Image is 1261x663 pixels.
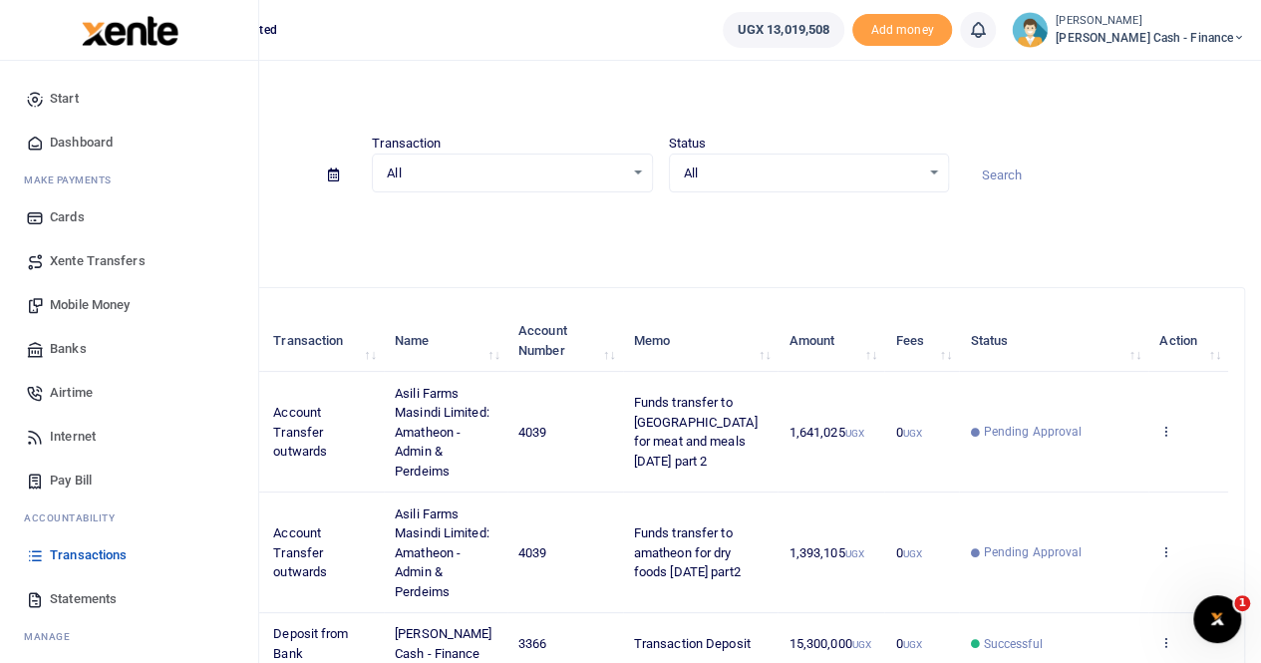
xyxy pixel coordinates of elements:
[507,310,623,372] th: Account Number: activate to sort column ascending
[852,14,952,47] span: Add money
[395,626,491,661] span: [PERSON_NAME] Cash - Finance
[39,510,115,525] span: countability
[50,133,113,153] span: Dashboard
[50,339,87,359] span: Banks
[262,310,384,372] th: Transaction: activate to sort column ascending
[50,89,79,109] span: Start
[844,428,863,439] small: UGX
[903,548,922,559] small: UGX
[684,164,920,183] span: All
[50,383,93,403] span: Airtime
[895,425,921,440] span: 0
[16,577,242,621] a: Statements
[16,121,242,165] a: Dashboard
[715,12,852,48] li: Wallet ballance
[16,533,242,577] a: Transactions
[518,545,546,560] span: 4039
[50,471,92,491] span: Pay Bill
[16,327,242,371] a: Banks
[50,589,117,609] span: Statements
[738,20,829,40] span: UGX 13,019,508
[384,310,507,372] th: Name: activate to sort column ascending
[273,405,327,459] span: Account Transfer outwards
[16,415,242,459] a: Internet
[959,310,1148,372] th: Status: activate to sort column ascending
[16,239,242,283] a: Xente Transfers
[844,548,863,559] small: UGX
[50,427,96,447] span: Internet
[76,216,1245,237] p: Download
[983,543,1082,561] span: Pending Approval
[80,22,178,37] a: logo-small logo-large logo-large
[669,134,707,154] label: Status
[50,295,130,315] span: Mobile Money
[983,423,1082,441] span: Pending Approval
[778,310,884,372] th: Amount: activate to sort column ascending
[1012,12,1048,48] img: profile-user
[16,371,242,415] a: Airtime
[1056,29,1245,47] span: [PERSON_NAME] Cash - Finance
[16,195,242,239] a: Cards
[518,636,546,651] span: 3366
[903,639,922,650] small: UGX
[788,636,870,651] span: 15,300,000
[1193,595,1241,643] iframe: Intercom live chat
[395,506,489,599] span: Asili Farms Masindi Limited: Amatheon - Admin & Perdeims
[788,425,863,440] span: 1,641,025
[16,621,242,652] li: M
[634,395,758,469] span: Funds transfer to [GEOGRAPHIC_DATA] for meat and meals [DATE] part 2
[1234,595,1250,611] span: 1
[1012,12,1245,48] a: profile-user [PERSON_NAME] [PERSON_NAME] Cash - Finance
[50,545,127,565] span: Transactions
[723,12,844,48] a: UGX 13,019,508
[518,425,546,440] span: 4039
[895,545,921,560] span: 0
[50,207,85,227] span: Cards
[16,459,242,502] a: Pay Bill
[1056,13,1245,30] small: [PERSON_NAME]
[1148,310,1228,372] th: Action: activate to sort column ascending
[852,14,952,47] li: Toup your wallet
[34,629,71,644] span: anage
[273,626,348,661] span: Deposit from Bank
[273,525,327,579] span: Account Transfer outwards
[76,86,1245,108] h4: Transactions
[16,283,242,327] a: Mobile Money
[16,77,242,121] a: Start
[852,21,952,36] a: Add money
[851,639,870,650] small: UGX
[623,310,779,372] th: Memo: activate to sort column ascending
[788,545,863,560] span: 1,393,105
[34,172,112,187] span: ake Payments
[965,159,1245,192] input: Search
[884,310,959,372] th: Fees: activate to sort column ascending
[634,636,751,651] span: Transaction Deposit
[50,251,146,271] span: Xente Transfers
[395,386,489,479] span: Asili Farms Masindi Limited: Amatheon - Admin & Perdeims
[983,635,1042,653] span: Successful
[372,134,441,154] label: Transaction
[634,525,741,579] span: Funds transfer to amatheon for dry foods [DATE] part2
[82,16,178,46] img: logo-large
[387,164,623,183] span: All
[903,428,922,439] small: UGX
[895,636,921,651] span: 0
[16,502,242,533] li: Ac
[16,165,242,195] li: M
